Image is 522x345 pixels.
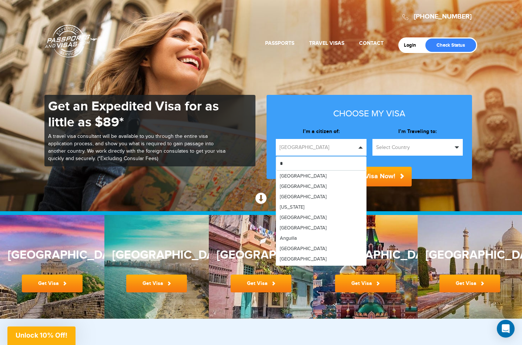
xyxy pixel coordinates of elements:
[126,275,187,292] a: Get Visa
[425,39,476,52] a: Check Status
[280,183,327,189] span: [GEOGRAPHIC_DATA]
[280,204,304,210] span: [US_STATE]
[7,326,76,345] div: Unlock 10% Off!
[280,256,327,262] span: [GEOGRAPHIC_DATA]
[217,249,305,262] h3: [GEOGRAPHIC_DATA]
[45,24,97,58] a: Passports & [DOMAIN_NAME]
[276,128,367,135] label: I’m a citizen of:
[48,133,226,163] p: A travel visa consultant will be available to you through the entire visa application process, an...
[309,40,344,46] a: Travel Visas
[276,109,463,119] h3: Choose my visa
[404,42,421,48] a: Login
[231,275,291,292] a: Get Visa
[112,249,201,262] h3: [GEOGRAPHIC_DATA]
[327,167,412,186] button: Order My Visa Now!
[280,235,297,241] span: Anguilla
[16,331,67,339] span: Unlock 10% Off!
[359,40,384,46] a: Contact
[372,128,463,135] label: I’m Traveling to:
[22,275,83,292] a: Get Visa
[280,144,356,151] span: [GEOGRAPHIC_DATA]
[280,194,327,200] span: [GEOGRAPHIC_DATA]
[414,13,472,21] a: [PHONE_NUMBER]
[372,139,463,156] button: Select Country
[48,99,226,130] h1: Get an Expedited Visa for as little as $89*
[8,249,97,262] h3: [GEOGRAPHIC_DATA]
[280,225,327,231] span: [GEOGRAPHIC_DATA]
[265,40,294,46] a: Passports
[280,173,327,179] span: [GEOGRAPHIC_DATA]
[376,144,453,151] span: Select Country
[425,249,514,262] h3: [GEOGRAPHIC_DATA]
[280,215,327,220] span: [GEOGRAPHIC_DATA]
[335,275,396,292] a: Get Visa
[276,139,367,156] button: [GEOGRAPHIC_DATA]
[280,246,327,252] span: [GEOGRAPHIC_DATA]
[321,249,410,262] h3: [GEOGRAPHIC_DATA]
[439,275,500,292] a: Get Visa
[497,320,515,338] div: Open Intercom Messenger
